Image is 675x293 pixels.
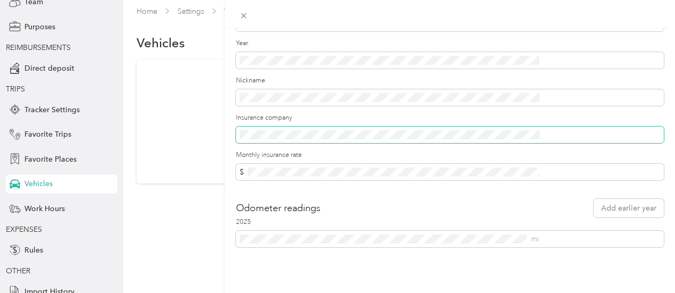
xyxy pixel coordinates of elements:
[236,150,664,160] label: Monthly insurance rate
[240,168,244,177] span: $
[236,39,664,48] label: Year
[236,217,664,227] label: 2025
[236,76,664,86] label: Nickname
[236,201,320,215] h2: Odometer readings
[236,113,664,123] label: Insurance company
[531,235,539,244] span: mi
[615,233,675,293] iframe: Everlance-gr Chat Button Frame
[594,199,664,217] button: Add earlier year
